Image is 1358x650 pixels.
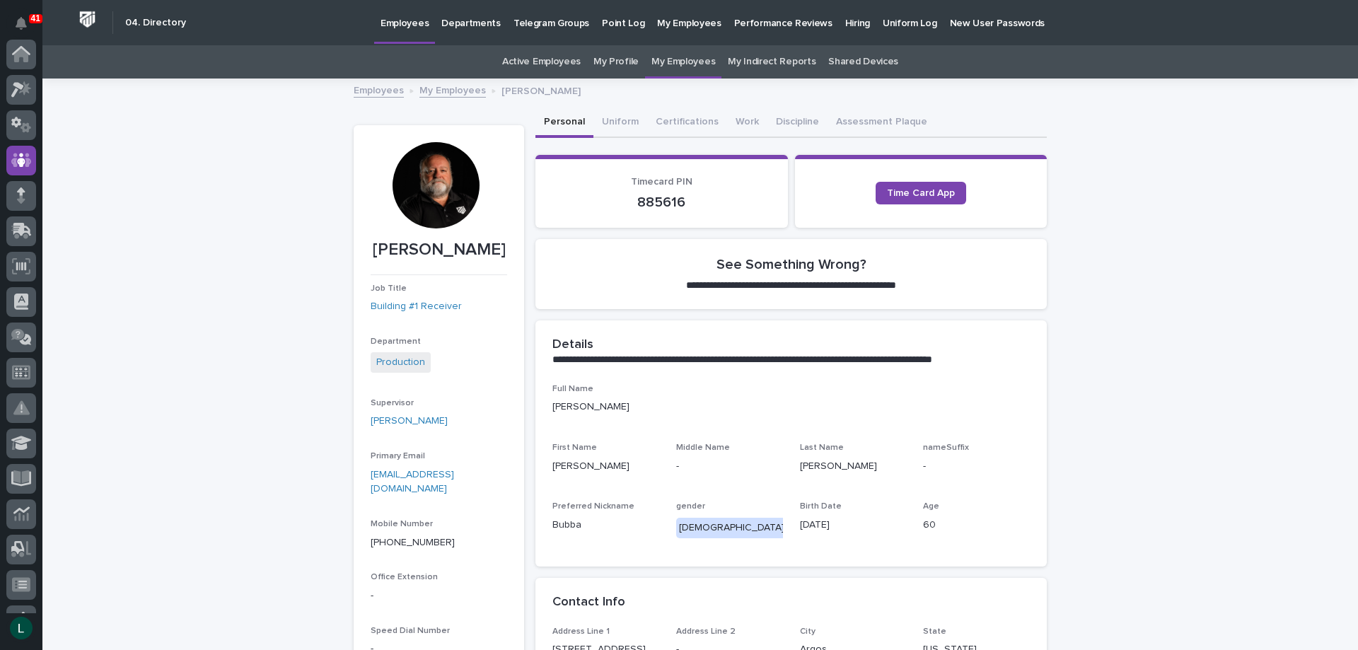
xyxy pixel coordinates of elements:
[676,443,730,452] span: Middle Name
[593,45,639,79] a: My Profile
[371,470,454,494] a: [EMAIL_ADDRESS][DOMAIN_NAME]
[552,337,593,353] h2: Details
[552,194,771,211] p: 885616
[800,627,816,636] span: City
[631,177,692,187] span: Timecard PIN
[676,627,736,636] span: Address Line 2
[727,108,767,138] button: Work
[371,299,462,314] a: Building #1 Receiver
[354,81,404,98] a: Employees
[74,6,100,33] img: Workspace Logo
[371,588,507,603] p: -
[371,627,450,635] span: Speed Dial Number
[923,502,939,511] span: Age
[923,443,969,452] span: nameSuffix
[676,502,705,511] span: gender
[371,520,433,528] span: Mobile Number
[728,45,816,79] a: My Indirect Reports
[876,182,966,204] a: Time Card App
[502,45,581,79] a: Active Employees
[18,17,36,40] div: Notifications41
[125,17,186,29] h2: 04. Directory
[887,188,955,198] span: Time Card App
[371,337,421,346] span: Department
[419,81,486,98] a: My Employees
[376,355,425,370] a: Production
[552,518,659,533] p: Bubba
[552,502,634,511] span: Preferred Nickname
[593,108,647,138] button: Uniform
[676,459,783,474] p: -
[923,459,1030,474] p: -
[371,399,414,407] span: Supervisor
[552,400,1030,414] p: [PERSON_NAME]
[676,518,787,538] div: [DEMOGRAPHIC_DATA]
[651,45,715,79] a: My Employees
[371,414,448,429] a: [PERSON_NAME]
[552,443,597,452] span: First Name
[647,108,727,138] button: Certifications
[371,284,407,293] span: Job Title
[800,443,844,452] span: Last Name
[800,459,907,474] p: [PERSON_NAME]
[552,459,659,474] p: [PERSON_NAME]
[371,452,425,460] span: Primary Email
[716,256,866,273] h2: See Something Wrong?
[828,108,936,138] button: Assessment Plaque
[371,538,455,547] a: [PHONE_NUMBER]
[31,13,40,23] p: 41
[6,613,36,643] button: users-avatar
[923,627,946,636] span: State
[501,82,581,98] p: [PERSON_NAME]
[923,518,1030,533] p: 60
[767,108,828,138] button: Discipline
[552,595,625,610] h2: Contact Info
[552,627,610,636] span: Address Line 1
[800,518,907,533] p: [DATE]
[800,502,842,511] span: Birth Date
[552,385,593,393] span: Full Name
[371,573,438,581] span: Office Extension
[535,108,593,138] button: Personal
[371,240,507,260] p: [PERSON_NAME]
[6,8,36,38] button: Notifications
[828,45,898,79] a: Shared Devices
